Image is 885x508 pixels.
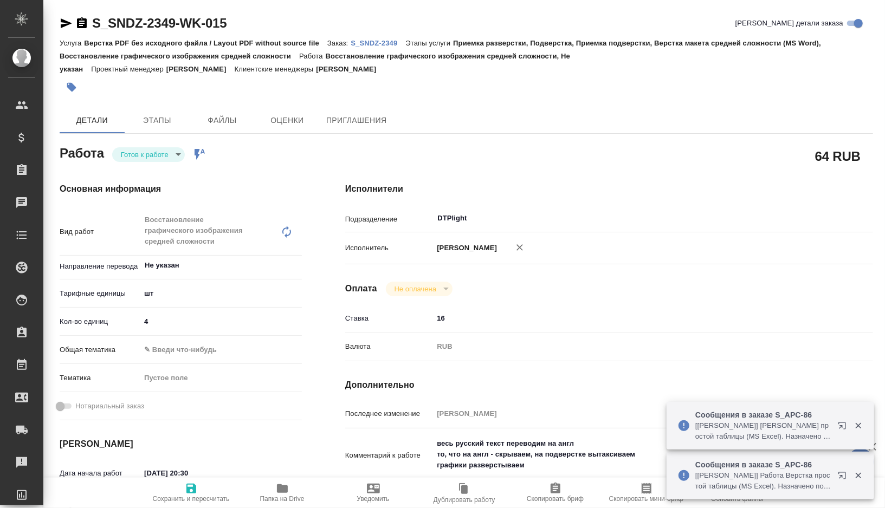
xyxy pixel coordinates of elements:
div: Готов к работе [386,282,453,296]
p: Сообщения в заказе S_APC-86 [695,409,831,420]
div: Готов к работе [112,147,185,162]
p: [[PERSON_NAME]] Работа Верстка простой таблицы (MS Excel). Назначено подразделение "Верстки и диз... [695,470,831,492]
span: Файлы [196,114,248,127]
p: Кол-во единиц [60,316,140,327]
p: Тематика [60,373,140,383]
a: S_SNDZ-2349-WK-015 [92,16,227,30]
button: Скопировать ссылку для ЯМессенджера [60,17,73,30]
p: Ставка [345,313,433,324]
span: Нотариальный заказ [75,401,144,412]
p: Сообщения в заказе S_APC-86 [695,459,831,470]
p: Проектный менеджер [91,65,166,73]
span: Скопировать бриф [527,495,584,503]
p: Общая тематика [60,344,140,355]
span: [PERSON_NAME] детали заказа [735,18,843,29]
span: Дублировать работу [434,496,495,504]
button: Не оплачена [391,284,440,294]
button: Папка на Drive [237,478,328,508]
p: Верстка PDF без исходного файла / Layout PDF without source file [84,39,327,47]
div: RUB [433,337,829,356]
div: ✎ Введи что-нибудь [140,341,302,359]
p: Валюта [345,341,433,352]
button: Скопировать мини-бриф [601,478,692,508]
input: Пустое поле [433,406,829,421]
button: Сохранить и пересчитать [146,478,237,508]
h2: Работа [60,142,104,162]
h2: 64 RUB [815,147,861,165]
span: Скопировать мини-бриф [609,495,683,503]
p: Тарифные единицы [60,288,140,299]
button: Открыть в новой вкладке [831,465,857,491]
div: Пустое поле [144,373,289,383]
textarea: весь русский текст переводим на англ то, что на англ - скрываем, на подверстке вытаксиваем график... [433,434,829,474]
button: Добавить тэг [60,75,83,99]
p: Направление перевода [60,261,140,272]
button: Скопировать бриф [510,478,601,508]
h4: Основная информация [60,183,302,196]
p: Заказ: [327,39,351,47]
button: Закрыть [847,421,869,431]
input: ✎ Введи что-нибудь [433,310,829,326]
p: Дата начала работ [60,468,140,479]
h4: Оплата [345,282,377,295]
button: Удалить исполнителя [508,236,532,259]
p: S_SNDZ-2349 [351,39,405,47]
button: Закрыть [847,471,869,480]
p: Работа [299,52,326,60]
p: Вид работ [60,226,140,237]
input: ✎ Введи что-нибудь [140,314,302,329]
p: [PERSON_NAME] [316,65,384,73]
button: Готов к работе [118,150,172,159]
button: Уведомить [328,478,419,508]
span: Детали [66,114,118,127]
input: ✎ Введи что-нибудь [140,465,235,481]
button: Дублировать работу [419,478,510,508]
p: [[PERSON_NAME]] [PERSON_NAME] простой таблицы (MS Excel). Назначено подразделение "DTPlight" [695,420,831,442]
h4: Дополнительно [345,379,873,392]
p: Услуга [60,39,84,47]
a: S_SNDZ-2349 [351,38,405,47]
div: Пустое поле [140,369,302,387]
p: Подразделение [345,214,433,225]
p: Комментарий к работе [345,450,433,461]
div: шт [140,284,302,303]
p: [PERSON_NAME] [166,65,235,73]
span: Папка на Drive [260,495,305,503]
p: Последнее изменение [345,408,433,419]
span: Оценки [261,114,313,127]
p: Клиентские менеджеры [235,65,316,73]
button: Открыть в новой вкладке [831,415,857,441]
h4: [PERSON_NAME] [60,438,302,451]
span: Сохранить и пересчитать [153,495,230,503]
button: Open [296,264,298,266]
button: Скопировать ссылку [75,17,88,30]
span: Этапы [131,114,183,127]
span: Приглашения [326,114,387,127]
h4: Исполнители [345,183,873,196]
p: Исполнитель [345,243,433,253]
p: [PERSON_NAME] [433,243,497,253]
p: Этапы услуги [405,39,453,47]
div: ✎ Введи что-нибудь [144,344,289,355]
button: Open [823,217,825,219]
span: Уведомить [357,495,390,503]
